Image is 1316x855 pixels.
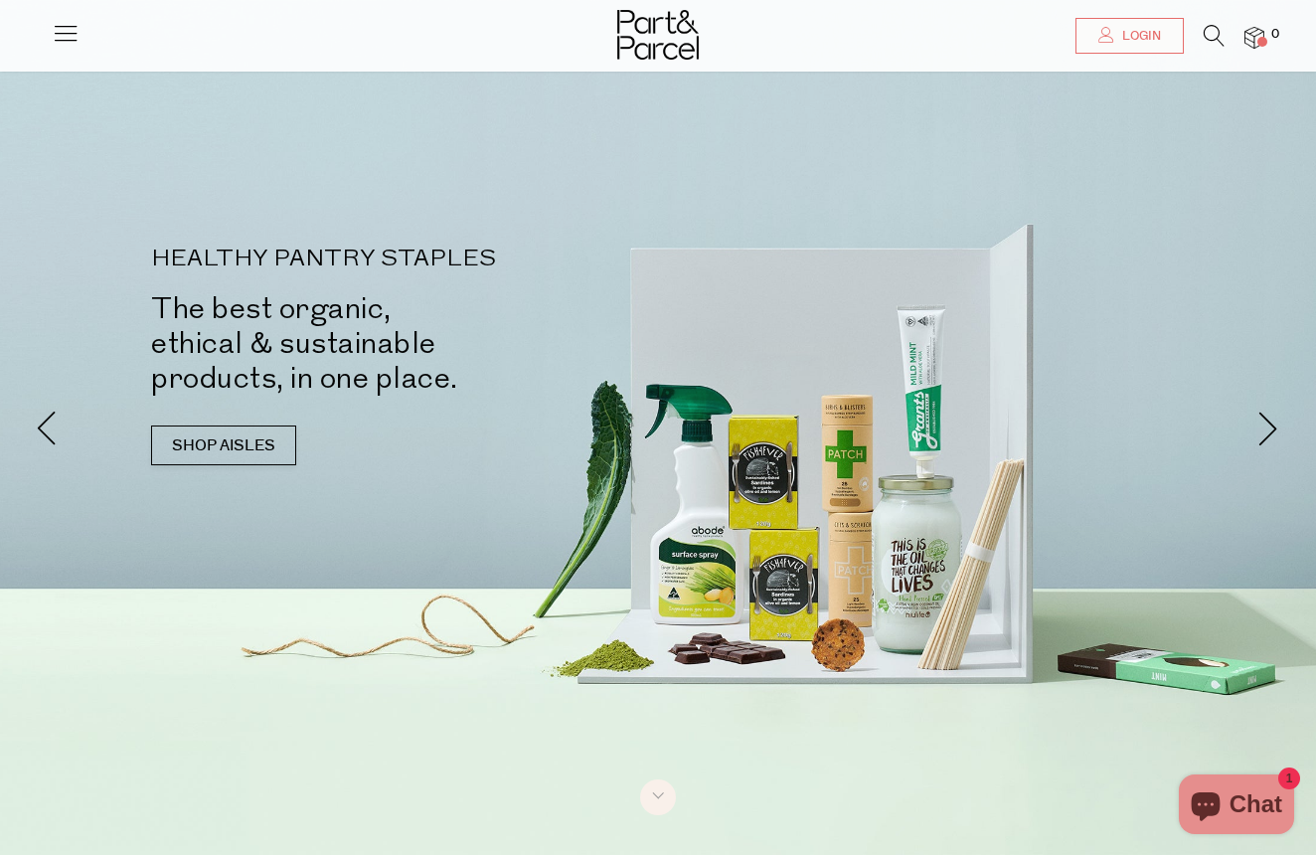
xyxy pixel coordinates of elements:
a: SHOP AISLES [151,426,296,465]
h2: The best organic, ethical & sustainable products, in one place. [151,291,688,396]
img: Part&Parcel [617,10,699,60]
span: 0 [1266,26,1284,44]
inbox-online-store-chat: Shopify online store chat [1173,774,1300,839]
span: Login [1117,28,1161,45]
p: HEALTHY PANTRY STAPLES [151,248,688,271]
a: 0 [1244,27,1264,48]
a: Login [1075,18,1184,54]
